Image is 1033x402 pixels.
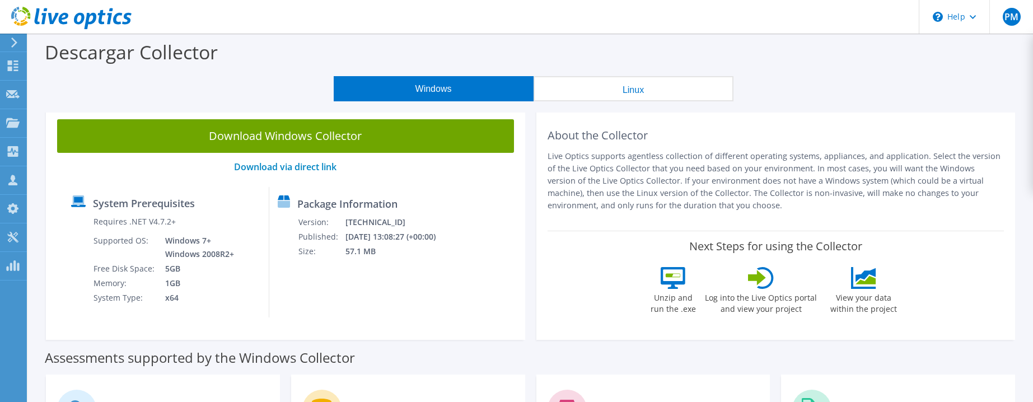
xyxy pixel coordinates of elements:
h2: About the Collector [548,129,1004,142]
td: x64 [157,291,236,305]
td: 5GB [157,261,236,276]
td: Supported OS: [93,233,157,261]
a: Download via direct link [234,161,336,173]
p: Live Optics supports agentless collection of different operating systems, appliances, and applica... [548,150,1004,212]
td: Published: [298,230,345,244]
td: Free Disk Space: [93,261,157,276]
label: Descargar Collector [45,39,218,65]
span: PM [1003,8,1021,26]
td: System Type: [93,291,157,305]
td: Windows 7+ Windows 2008R2+ [157,233,236,261]
button: Windows [334,76,534,101]
label: Package Information [297,198,398,209]
a: Download Windows Collector [57,119,514,153]
td: Memory: [93,276,157,291]
td: Version: [298,215,345,230]
td: Size: [298,244,345,259]
svg: \n [933,12,943,22]
label: Next Steps for using the Collector [689,240,862,253]
label: System Prerequisites [93,198,195,209]
button: Linux [534,76,733,101]
td: 57.1 MB [345,244,450,259]
label: Requires .NET V4.7.2+ [94,216,176,227]
label: View your data within the project [823,289,904,315]
label: Assessments supported by the Windows Collector [45,352,355,363]
label: Log into the Live Optics portal and view your project [704,289,817,315]
td: [TECHNICAL_ID] [345,215,450,230]
td: 1GB [157,276,236,291]
label: Unzip and run the .exe [647,289,699,315]
td: [DATE] 13:08:27 (+00:00) [345,230,450,244]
